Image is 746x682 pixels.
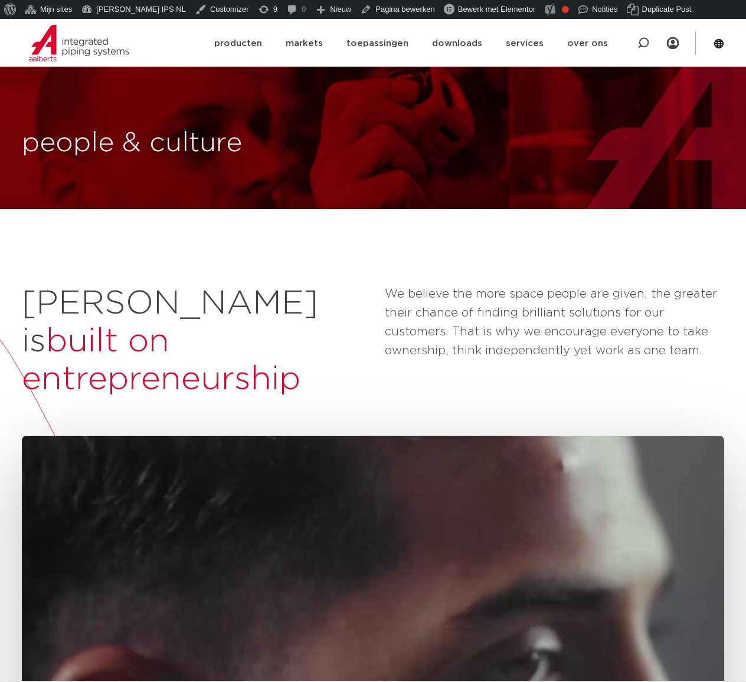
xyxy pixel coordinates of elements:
[562,6,569,13] div: Focus keyphrase niet ingevuld
[346,21,408,66] a: toepassingen
[567,21,608,66] a: over ons
[667,19,679,67] : my IPS
[22,285,373,398] h2: [PERSON_NAME] is
[432,21,482,66] a: downloads
[22,325,300,396] span: built on entrepreneurship
[214,21,262,66] a: producten
[286,21,323,66] a: markets
[22,125,367,162] h1: people & culture
[667,19,679,67] nav: Menu
[385,285,724,360] p: We believe the more space people are given, the greater their chance of finding brilliant solutio...
[214,21,608,66] nav: Menu
[458,5,536,14] span: Bewerk met Elementor
[506,21,544,66] a: services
